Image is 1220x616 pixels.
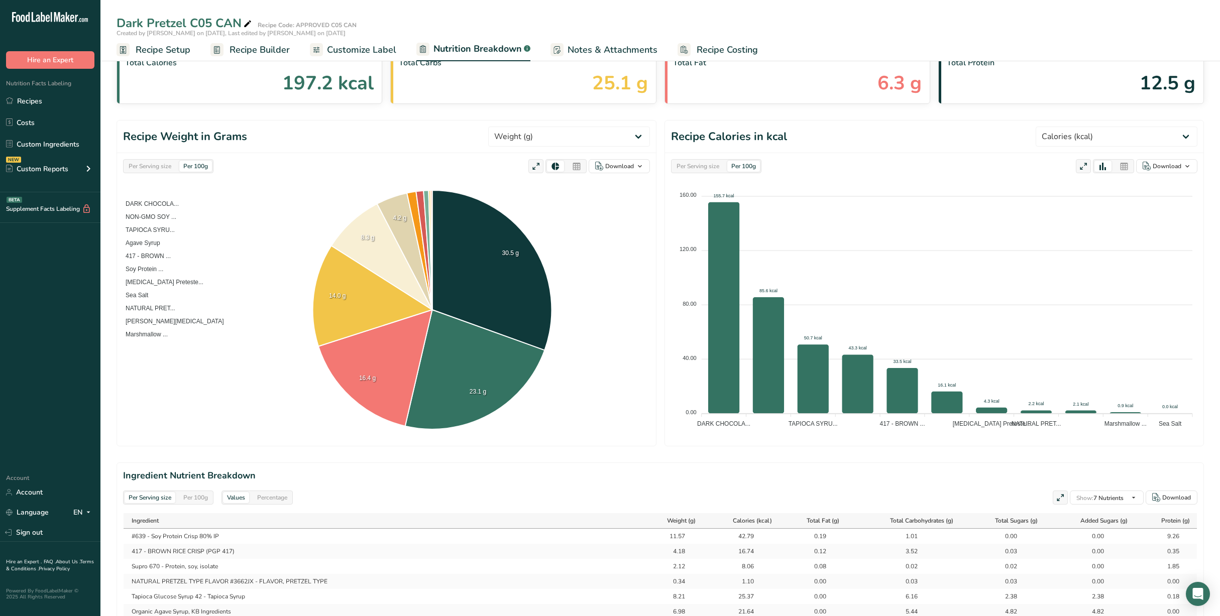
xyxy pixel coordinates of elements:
div: 4.82 [1079,607,1104,616]
div: 21.64 [729,607,754,616]
tspan: [MEDICAL_DATA] Preteste... [953,420,1031,427]
div: 0.02 [893,562,918,571]
div: 11.57 [660,532,685,541]
span: NATURAL PRET... [118,305,175,312]
tspan: Sea Salt [1159,420,1182,427]
div: 0.18 [1154,592,1179,601]
div: 0.19 [801,532,826,541]
h1: Recipe Weight in Grams [123,129,247,145]
div: Open Intercom Messenger [1186,582,1210,606]
tspan: DARK CHOCOLA... [697,420,750,427]
a: Customize Label [310,39,396,61]
td: Supro 670 - Protein, soy, isolate [124,559,642,574]
div: BETA [7,197,22,203]
tspan: 120.00 [680,246,697,252]
button: Show:7 Nutrients [1070,490,1144,505]
span: Customize Label [327,43,396,57]
div: 0.00 [801,577,826,586]
div: 9.26 [1154,532,1179,541]
div: Download [605,162,634,171]
a: About Us . [56,558,80,565]
div: 0.00 [992,532,1017,541]
tspan: 40.00 [683,355,697,361]
div: 5.44 [893,607,918,616]
span: 417 - BROWN ... [118,253,171,260]
div: Download [1153,162,1181,171]
span: DARK CHOCOLA... [118,200,179,207]
tspan: Marshmallow ... [1104,420,1147,427]
span: [PERSON_NAME][MEDICAL_DATA] [118,318,224,325]
div: 6.98 [660,607,685,616]
div: EN [73,507,94,519]
div: 0.35 [1154,547,1179,556]
a: Nutrition Breakdown [416,38,530,62]
a: Recipe Costing [678,39,758,61]
a: Language [6,504,49,521]
a: Hire an Expert . [6,558,42,565]
div: 0.12 [801,547,826,556]
div: 0.00 [1154,577,1179,586]
div: 0.00 [1079,562,1104,571]
span: 7 Nutrients [1076,494,1124,502]
span: Calories (kcal) [733,516,772,525]
div: 1.10 [729,577,754,586]
td: #639 - Soy Protein Crisp 80% IP [124,529,642,544]
span: Total Carbs [399,57,647,69]
button: Download [1146,490,1197,505]
div: Download [1162,493,1191,502]
a: Recipe Setup [117,39,190,61]
div: Per Serving size [125,492,175,503]
tspan: 417 - BROWN ... [879,420,925,427]
a: FAQ . [44,558,56,565]
span: Soy Protein ... [118,266,163,273]
span: Sea Salt [118,292,148,299]
span: Nutrition Breakdown [433,42,522,56]
span: 197.2 kcal [282,69,374,97]
tspan: TAPIOCA SYRU... [789,420,838,427]
div: 0.00 [1079,532,1104,541]
span: Show: [1076,494,1093,502]
span: Created by [PERSON_NAME] on [DATE], Last edited by [PERSON_NAME] on [DATE] [117,29,346,37]
div: 0.08 [801,562,826,571]
div: Powered By FoodLabelMaker © 2025 All Rights Reserved [6,588,94,600]
div: 0.00 [1079,577,1104,586]
div: Per 100g [179,161,212,172]
div: 16.74 [729,547,754,556]
div: Per 100g [727,161,760,172]
button: Hire an Expert [6,51,94,69]
div: Custom Reports [6,164,68,174]
div: 0.00 [1154,607,1179,616]
a: Notes & Attachments [550,39,657,61]
span: 12.5 g [1140,69,1195,97]
div: 0.02 [992,562,1017,571]
div: Per Serving size [673,161,723,172]
div: 0.34 [660,577,685,586]
span: Ingredient [132,516,159,525]
a: Recipe Builder [210,39,290,61]
span: Protein (g) [1161,516,1190,525]
tspan: 80.00 [683,301,697,307]
a: Terms & Conditions . [6,558,94,572]
span: Total Fat [673,57,922,69]
div: NEW [6,157,21,163]
span: [MEDICAL_DATA] Preteste... [118,279,203,286]
span: Marshmallow ... [118,331,168,338]
span: Added Sugars (g) [1080,516,1128,525]
div: 2.38 [1079,592,1104,601]
div: 3.52 [893,547,918,556]
tspan: 160.00 [680,192,697,198]
div: Dark Pretzel C05 CAN [117,14,254,32]
tspan: 0.00 [686,409,696,415]
td: 417 - BROWN RICE CRISP (PGP 417) [124,544,642,559]
span: NON-GMO SOY ... [118,213,176,220]
span: Total Protein [947,57,1195,69]
td: NATURAL PRETZEL TYPE FLAVOR #3662JX - FLAVOR, PRETZEL TYPE [124,574,642,589]
span: Recipe Costing [697,43,758,57]
div: 25.37 [729,592,754,601]
div: 4.18 [660,547,685,556]
div: 2.12 [660,562,685,571]
div: 0.03 [992,577,1017,586]
button: Download [1136,159,1197,173]
div: 0.03 [893,577,918,586]
div: 0.03 [992,547,1017,556]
